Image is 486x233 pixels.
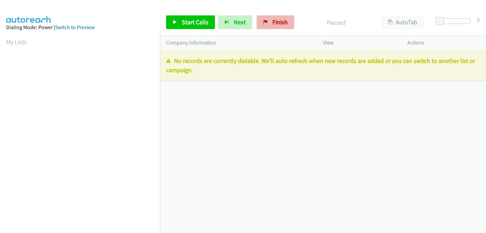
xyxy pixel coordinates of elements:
a: Start Calls [166,15,215,29]
button: Next [218,15,252,29]
p: Company Information [166,39,311,47]
button: AutoTab [381,15,424,29]
p: Paused [303,18,369,27]
div: Dialing Mode: Power | [6,23,154,31]
div: 0 [477,15,480,25]
a: My Lists [6,38,27,46]
span: Next [234,18,246,26]
p: Actions [408,39,480,47]
div: Delay between calls (in seconds) [439,18,471,24]
a: Finish [257,15,294,29]
span: Start Calls [182,18,208,26]
a: Switch to Preview [55,24,95,30]
span: Finish [272,18,288,26]
p: View [323,39,395,47]
p: No records are currently dialable. We'll auto-refresh when new records are added or you can switc... [166,56,480,75]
